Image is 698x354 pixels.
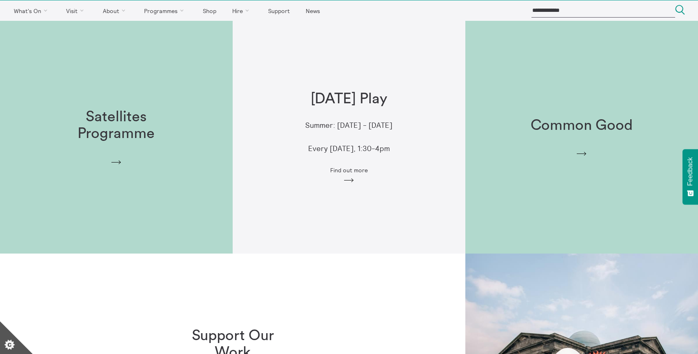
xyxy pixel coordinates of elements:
[7,0,58,21] a: What's On
[682,149,698,205] button: Feedback - Show survey
[225,0,260,21] a: Hire
[305,121,392,130] p: Summer: [DATE] - [DATE]
[96,0,136,21] a: About
[308,145,390,153] p: Every [DATE], 1:30-4pm
[330,167,368,174] span: Find out more
[196,0,223,21] a: Shop
[261,0,297,21] a: Support
[531,117,633,134] h1: Common Good
[311,91,387,107] h1: [DATE] Play
[687,157,694,186] span: Feedback
[59,0,94,21] a: Visit
[298,0,327,21] a: News
[137,0,194,21] a: Programmes
[64,109,169,142] h1: Satellites Programme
